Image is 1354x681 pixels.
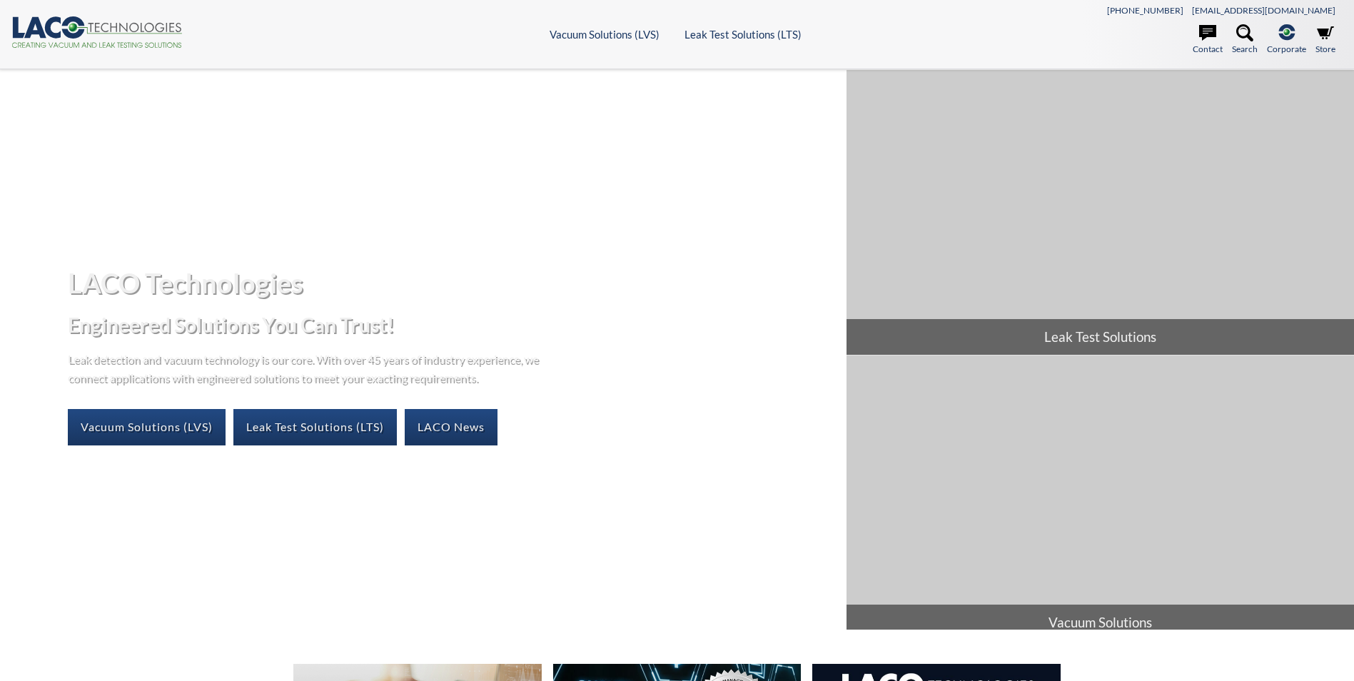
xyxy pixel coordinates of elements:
a: Leak Test Solutions [847,70,1354,355]
p: Leak detection and vacuum technology is our core. With over 45 years of industry experience, we c... [68,350,546,386]
span: Vacuum Solutions [847,605,1354,640]
span: Corporate [1267,42,1306,56]
a: LACO News [405,409,497,445]
a: [EMAIL_ADDRESS][DOMAIN_NAME] [1192,5,1335,16]
a: Contact [1193,24,1223,56]
a: Vacuum Solutions (LVS) [550,28,660,41]
a: Vacuum Solutions [847,355,1354,640]
a: Vacuum Solutions (LVS) [68,409,226,445]
a: Store [1315,24,1335,56]
a: [PHONE_NUMBER] [1107,5,1183,16]
h1: LACO Technologies [68,266,835,301]
a: Leak Test Solutions (LTS) [233,409,397,445]
a: Leak Test Solutions (LTS) [684,28,802,41]
a: Search [1232,24,1258,56]
h2: Engineered Solutions You Can Trust! [68,312,835,338]
span: Leak Test Solutions [847,319,1354,355]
